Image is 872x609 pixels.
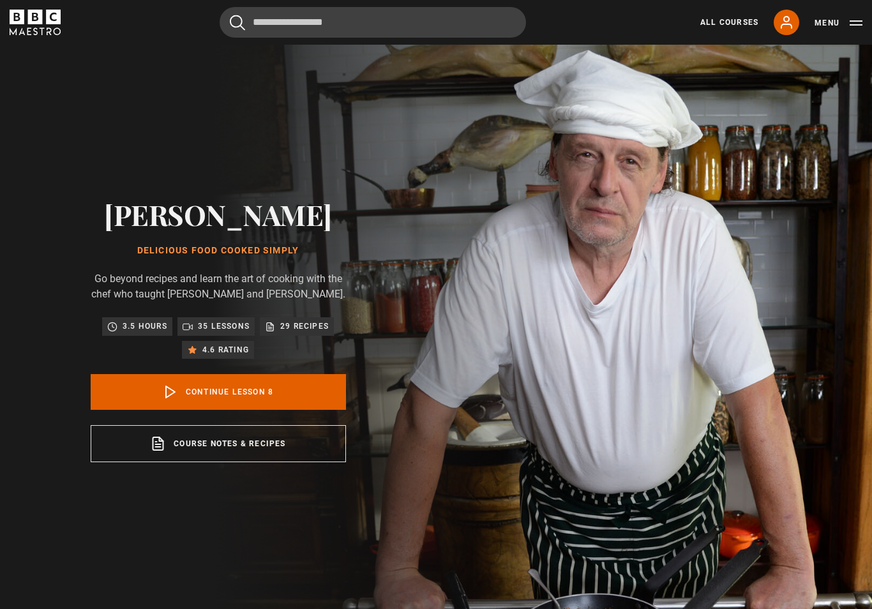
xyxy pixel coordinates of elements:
[280,320,329,333] p: 29 recipes
[91,425,346,462] a: Course notes & recipes
[230,15,245,31] button: Submit the search query
[202,343,249,356] p: 4.6 rating
[10,10,61,35] svg: BBC Maestro
[123,320,167,333] p: 3.5 hours
[91,246,346,256] h1: Delicious Food Cooked Simply
[198,320,250,333] p: 35 lessons
[220,7,526,38] input: Search
[91,271,346,302] p: Go beyond recipes and learn the art of cooking with the chef who taught [PERSON_NAME] and [PERSON...
[700,17,758,28] a: All Courses
[815,17,862,29] button: Toggle navigation
[91,198,346,230] h2: [PERSON_NAME]
[91,374,346,410] a: Continue lesson 8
